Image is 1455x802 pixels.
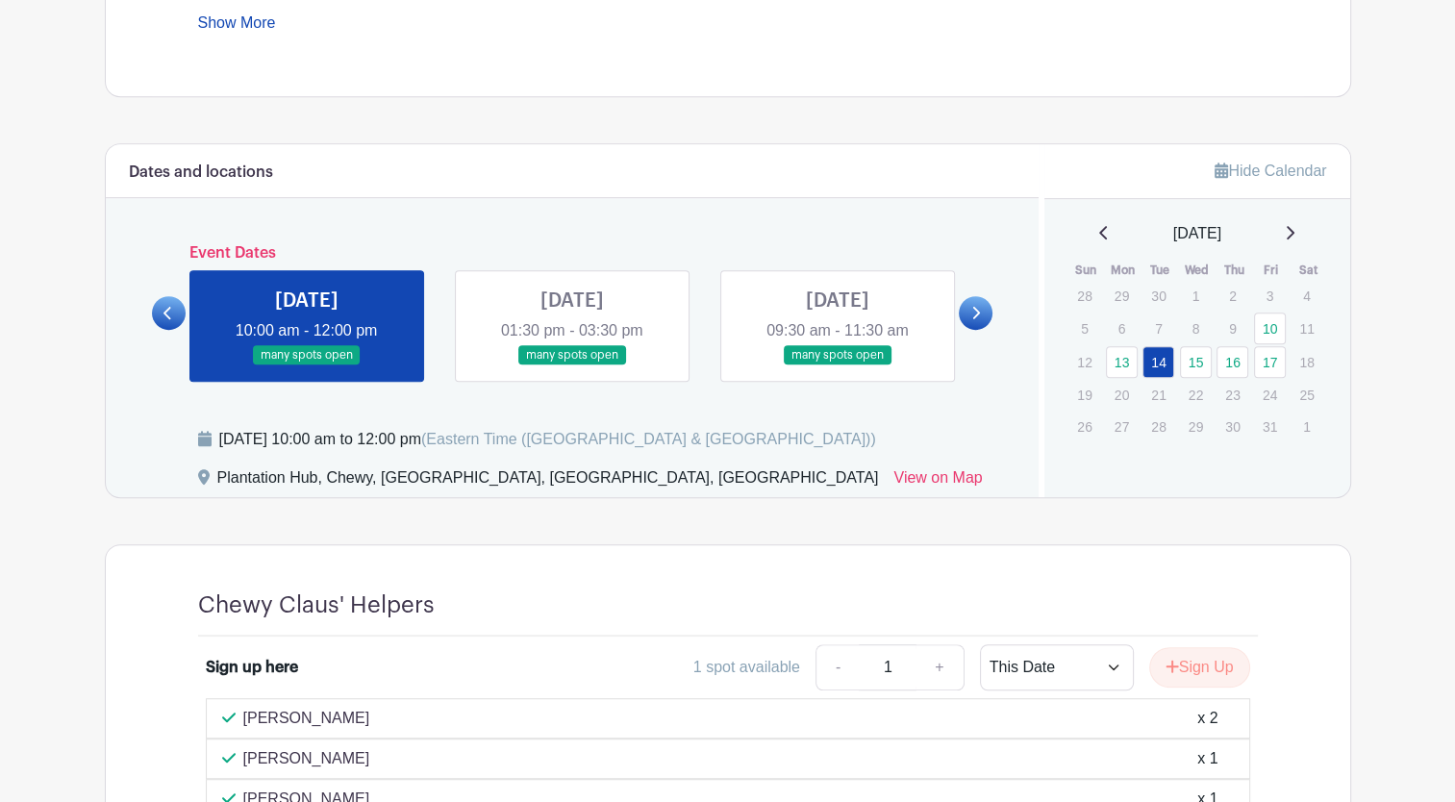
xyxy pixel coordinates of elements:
[1105,261,1142,280] th: Mon
[186,244,960,263] h6: Event Dates
[1197,707,1217,730] div: x 2
[1254,281,1286,311] p: 3
[916,644,964,690] a: +
[1142,412,1174,441] p: 28
[1142,313,1174,343] p: 7
[1068,380,1100,410] p: 19
[421,431,876,447] span: (Eastern Time ([GEOGRAPHIC_DATA] & [GEOGRAPHIC_DATA]))
[1291,380,1322,410] p: 25
[1217,380,1248,410] p: 23
[1217,346,1248,378] a: 16
[1068,347,1100,377] p: 12
[1291,313,1322,343] p: 11
[1291,281,1322,311] p: 4
[1215,163,1326,179] a: Hide Calendar
[1106,412,1138,441] p: 27
[693,656,800,679] div: 1 spot available
[129,163,273,182] h6: Dates and locations
[206,656,298,679] div: Sign up here
[1179,261,1217,280] th: Wed
[1291,412,1322,441] p: 1
[1291,347,1322,377] p: 18
[217,466,879,497] div: Plantation Hub, Chewy, [GEOGRAPHIC_DATA], [GEOGRAPHIC_DATA], [GEOGRAPHIC_DATA]
[1216,261,1253,280] th: Thu
[1142,380,1174,410] p: 21
[1253,261,1291,280] th: Fri
[1254,346,1286,378] a: 17
[1217,412,1248,441] p: 30
[1142,281,1174,311] p: 30
[1180,380,1212,410] p: 22
[219,428,876,451] div: [DATE] 10:00 am to 12:00 pm
[1180,313,1212,343] p: 8
[1106,281,1138,311] p: 29
[1068,281,1100,311] p: 28
[243,747,370,770] p: [PERSON_NAME]
[243,707,370,730] p: [PERSON_NAME]
[1217,281,1248,311] p: 2
[1149,647,1250,688] button: Sign Up
[1106,346,1138,378] a: 13
[1217,313,1248,343] p: 9
[1180,412,1212,441] p: 29
[1290,261,1327,280] th: Sat
[815,644,860,690] a: -
[1106,380,1138,410] p: 20
[1254,313,1286,344] a: 10
[1254,412,1286,441] p: 31
[1197,747,1217,770] div: x 1
[1254,380,1286,410] p: 24
[198,14,276,38] a: Show More
[1068,412,1100,441] p: 26
[1067,261,1105,280] th: Sun
[1141,261,1179,280] th: Tue
[1068,313,1100,343] p: 5
[1106,313,1138,343] p: 6
[198,591,435,619] h4: Chewy Claus' Helpers
[1180,281,1212,311] p: 1
[1180,346,1212,378] a: 15
[1142,346,1174,378] a: 14
[893,466,982,497] a: View on Map
[1173,222,1221,245] span: [DATE]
